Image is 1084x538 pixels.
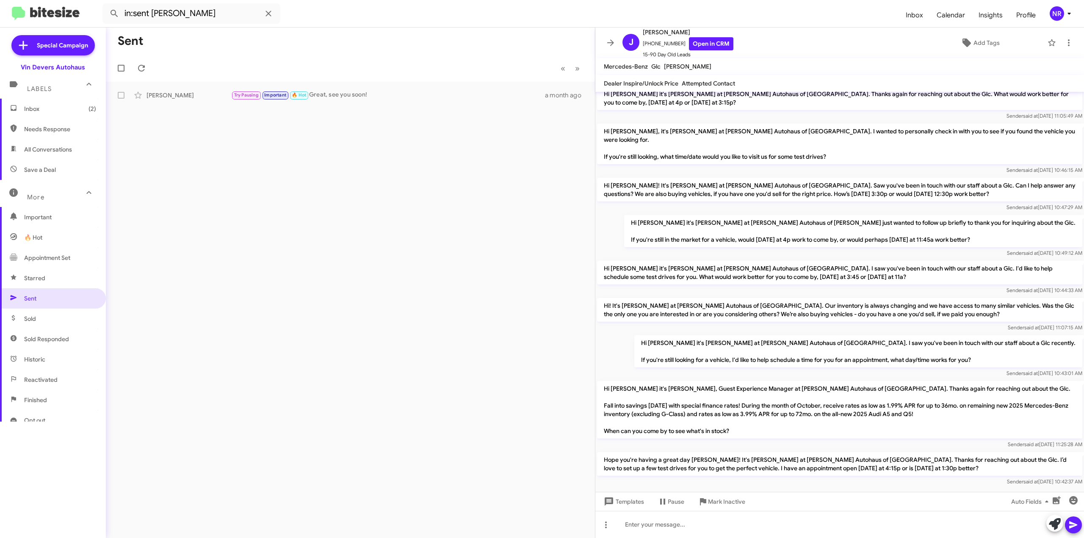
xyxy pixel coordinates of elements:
[1023,370,1038,376] span: said at
[27,85,52,93] span: Labels
[682,80,735,87] span: Attempted Contact
[602,494,644,509] span: Templates
[234,92,259,98] span: Try Pausing
[24,233,42,242] span: 🔥 Hot
[973,35,1000,50] span: Add Tags
[575,63,580,74] span: »
[570,60,585,77] button: Next
[24,396,47,404] span: Finished
[668,494,684,509] span: Pause
[24,335,69,343] span: Sold Responded
[595,494,651,509] button: Templates
[597,178,1082,201] p: Hi [PERSON_NAME]! It's [PERSON_NAME] at [PERSON_NAME] Autohaus of [GEOGRAPHIC_DATA]. Saw you've b...
[1011,494,1052,509] span: Auto Fields
[24,213,96,221] span: Important
[691,494,752,509] button: Mark Inactive
[37,41,88,50] span: Special Campaign
[556,60,585,77] nav: Page navigation example
[708,494,745,509] span: Mark Inactive
[629,36,633,49] span: J
[561,63,565,74] span: «
[972,3,1009,28] a: Insights
[1007,250,1082,256] span: Sender [DATE] 10:49:12 AM
[1008,324,1082,331] span: Sender [DATE] 11:07:15 AM
[597,261,1082,284] p: Hi [PERSON_NAME] it's [PERSON_NAME] at [PERSON_NAME] Autohaus of [GEOGRAPHIC_DATA]. I saw you've ...
[597,86,1082,110] p: Hi [PERSON_NAME] it's [PERSON_NAME] at [PERSON_NAME] Autohaus of [GEOGRAPHIC_DATA]. Thanks again ...
[24,254,70,262] span: Appointment Set
[1024,441,1039,447] span: said at
[1023,250,1038,256] span: said at
[11,35,95,55] a: Special Campaign
[147,91,231,99] div: [PERSON_NAME]
[1009,3,1043,28] a: Profile
[1043,6,1075,21] button: NR
[24,125,96,133] span: Needs Response
[24,375,58,384] span: Reactivated
[643,50,733,59] span: 15-90 Day Old Leads
[21,63,85,72] div: Vin Devers Autohaus
[604,63,648,70] span: Mercedes-Benz
[24,416,45,425] span: Opt out
[651,63,661,70] span: Glc
[1007,167,1082,173] span: Sender [DATE] 10:46:15 AM
[1023,204,1038,210] span: said at
[556,60,570,77] button: Previous
[634,335,1082,367] p: Hi [PERSON_NAME] it's [PERSON_NAME] at [PERSON_NAME] Autohaus of [GEOGRAPHIC_DATA]. I saw you've ...
[27,193,44,201] span: More
[292,92,306,98] span: 🔥 Hot
[1023,113,1038,119] span: said at
[689,37,733,50] a: Open in CRM
[24,294,36,303] span: Sent
[118,34,144,48] h1: Sent
[1023,167,1038,173] span: said at
[24,105,96,113] span: Inbox
[1004,494,1059,509] button: Auto Fields
[624,215,1082,247] p: Hi [PERSON_NAME] it's [PERSON_NAME] at [PERSON_NAME] Autohaus of [PERSON_NAME] just wanted to fol...
[545,91,588,99] div: a month ago
[1007,370,1082,376] span: Sender [DATE] 10:43:01 AM
[1023,287,1038,293] span: said at
[597,298,1082,322] p: Hi! It's [PERSON_NAME] at [PERSON_NAME] Autohaus of [GEOGRAPHIC_DATA]. Our inventory is always ch...
[231,90,545,100] div: Great, see you soon!
[597,124,1082,164] p: Hi [PERSON_NAME], it's [PERSON_NAME] at [PERSON_NAME] Autohaus of [GEOGRAPHIC_DATA]. I wanted to ...
[651,494,691,509] button: Pause
[24,355,45,364] span: Historic
[102,3,280,24] input: Search
[604,80,678,87] span: Dealer Inspire/Unlock Price
[1050,6,1064,21] div: NR
[24,166,56,174] span: Save a Deal
[916,35,1043,50] button: Add Tags
[643,37,733,50] span: [PHONE_NUMBER]
[1007,204,1082,210] span: Sender [DATE] 10:47:29 AM
[930,3,972,28] a: Calendar
[1007,478,1082,485] span: Sender [DATE] 10:42:37 AM
[1008,441,1082,447] span: Sender [DATE] 11:25:28 AM
[1007,287,1082,293] span: Sender [DATE] 10:44:33 AM
[1024,324,1039,331] span: said at
[664,63,711,70] span: [PERSON_NAME]
[24,274,45,282] span: Starred
[899,3,930,28] a: Inbox
[597,452,1082,476] p: Hope you're having a great day [PERSON_NAME]! It's [PERSON_NAME] at [PERSON_NAME] Autohaus of [GE...
[597,381,1082,439] p: Hi [PERSON_NAME] it's [PERSON_NAME], Guest Experience Manager at [PERSON_NAME] Autohaus of [GEOGR...
[24,315,36,323] span: Sold
[24,145,72,154] span: All Conversations
[264,92,286,98] span: Important
[643,27,733,37] span: [PERSON_NAME]
[1023,478,1038,485] span: said at
[88,105,96,113] span: (2)
[1007,113,1082,119] span: Sender [DATE] 11:05:49 AM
